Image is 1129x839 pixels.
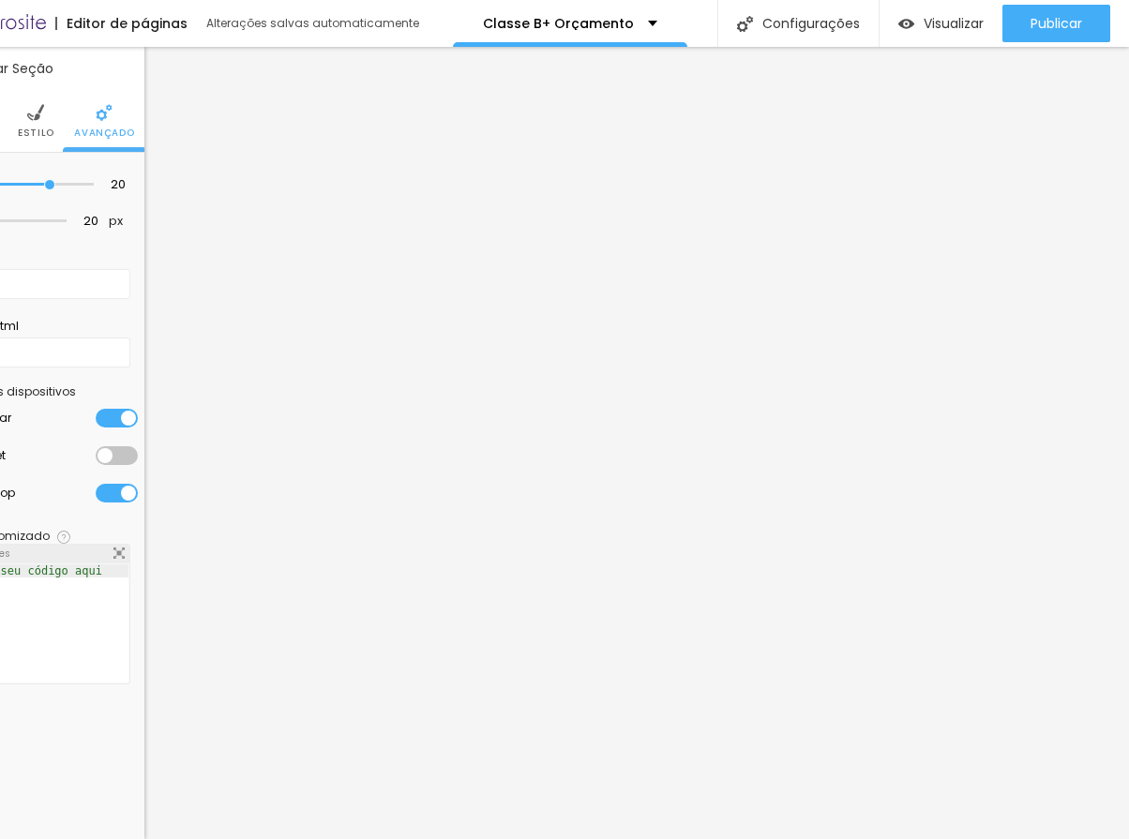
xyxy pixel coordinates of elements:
span: Publicar [1031,16,1082,31]
button: px [103,214,128,230]
span: Visualizar [924,16,984,31]
img: Icone [113,547,125,559]
span: Avançado [74,128,134,138]
img: view-1.svg [898,16,914,32]
img: Icone [27,104,44,121]
img: Icone [96,104,113,121]
button: Visualizar [880,5,1002,42]
div: Alterações salvas automaticamente [206,18,422,29]
img: Icone [737,16,753,32]
p: Classe B+ Orçamento [483,17,634,30]
iframe: Editor [144,47,1129,839]
img: Icone [57,531,70,544]
span: Estilo [18,128,54,138]
button: Publicar [1002,5,1110,42]
div: Editor de páginas [55,17,188,30]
